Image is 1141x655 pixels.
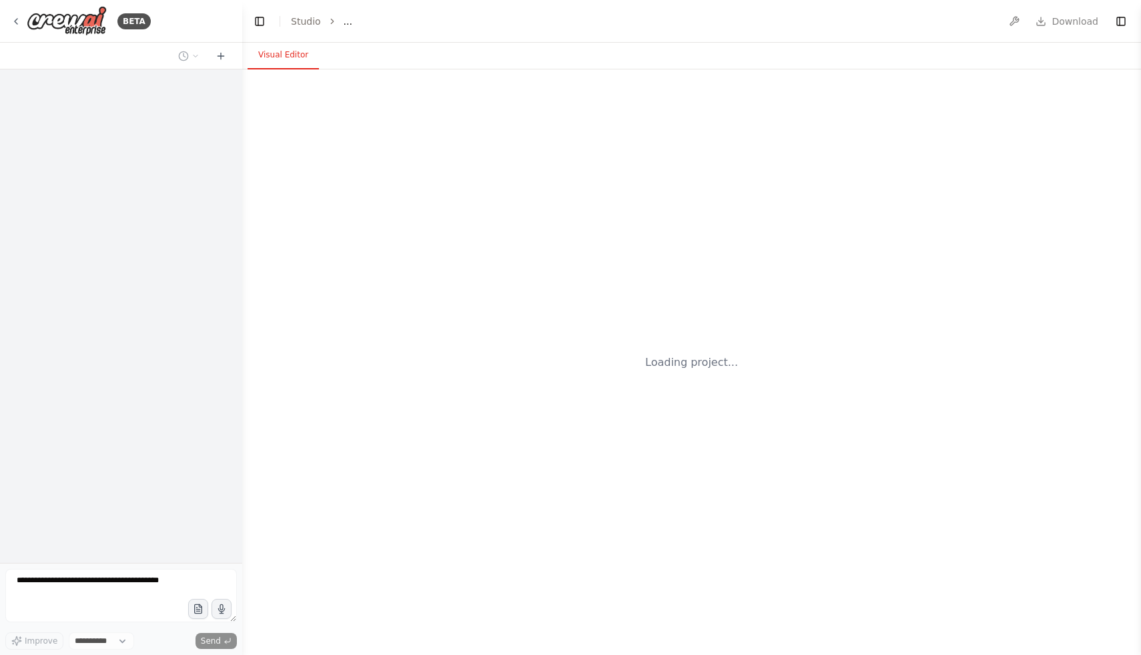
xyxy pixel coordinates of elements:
[117,13,151,29] div: BETA
[250,12,269,31] button: Hide left sidebar
[27,6,107,36] img: Logo
[212,599,232,619] button: Click to speak your automation idea
[645,355,738,371] div: Loading project...
[291,15,352,28] nav: breadcrumb
[173,48,205,64] button: Switch to previous chat
[188,599,208,619] button: Upload files
[25,636,57,646] span: Improve
[5,632,63,650] button: Improve
[210,48,232,64] button: Start a new chat
[201,636,221,646] span: Send
[1112,12,1130,31] button: Show right sidebar
[248,41,319,69] button: Visual Editor
[291,16,321,27] a: Studio
[196,633,237,649] button: Send
[344,15,352,28] span: ...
